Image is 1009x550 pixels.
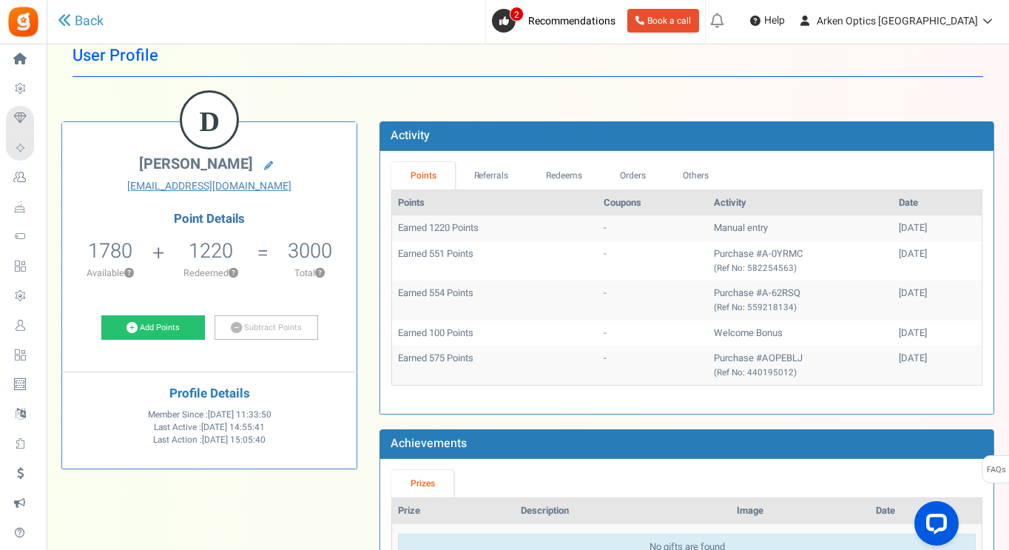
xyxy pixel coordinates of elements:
h1: User Profile [72,35,983,77]
th: Coupons [598,190,708,216]
td: - [598,281,708,320]
h5: 3000 [288,240,332,262]
img: Gratisfaction [7,5,40,38]
a: Subtract Points [215,315,318,341]
td: - [598,321,708,346]
div: [DATE] [899,286,976,301]
small: (Ref No: 582254563) [714,262,797,275]
button: ? [124,269,134,278]
a: Referrals [455,162,527,190]
span: Member Since : [148,409,271,421]
span: Help [760,13,785,28]
a: Points [391,162,455,190]
span: Last Action : [153,434,266,446]
a: Book a call [627,9,699,33]
td: - [598,241,708,281]
h4: Profile Details [73,387,345,401]
span: Recommendations [528,13,615,29]
span: Arken Optics [GEOGRAPHIC_DATA] [817,13,978,29]
th: Points [392,190,598,216]
p: Redeemed [166,266,256,280]
td: Earned 551 Points [392,241,598,281]
td: Purchase #A-62RSQ [708,281,893,320]
a: Help [744,9,791,33]
figcaption: D [182,93,237,150]
td: Earned 575 Points [392,346,598,385]
p: Available [70,266,152,280]
b: Achievements [391,435,467,452]
th: Prize [392,498,515,524]
th: Activity [708,190,893,216]
td: - [598,346,708,385]
a: Prizes [391,470,453,497]
p: Total [271,266,350,280]
a: Add Points [101,315,205,341]
a: Orders [601,162,664,190]
th: Date [893,190,982,216]
button: ? [315,269,325,278]
div: [DATE] [899,326,976,341]
h5: 1220 [189,240,233,262]
div: [DATE] [899,221,976,235]
div: [DATE] [899,352,976,366]
td: Purchase #AOPEBLJ [708,346,893,385]
span: [DATE] 14:55:41 [201,421,265,434]
a: Others [664,162,728,190]
a: 2 Recommendations [492,9,621,33]
small: (Ref No: 440195012) [714,366,797,379]
th: Image [731,498,869,524]
h4: Point Details [62,212,357,226]
span: FAQs [986,456,1006,484]
a: [EMAIL_ADDRESS][DOMAIN_NAME] [73,179,345,194]
a: Back [58,12,104,31]
span: [DATE] 15:05:40 [202,434,266,446]
span: Last Active : [154,421,265,434]
span: 1780 [88,236,132,266]
a: Redeems [527,162,601,190]
td: Earned 100 Points [392,321,598,346]
td: Welcome Bonus [708,321,893,346]
small: (Ref No: 559218134) [714,301,797,314]
th: Description [515,498,731,524]
td: - [598,215,708,241]
b: Activity [391,127,430,144]
span: [DATE] 11:33:50 [208,409,271,421]
span: [PERSON_NAME] [139,153,253,175]
button: ? [229,269,238,278]
th: Date [870,498,982,524]
td: Earned 1220 Points [392,215,598,241]
span: Manual entry [714,221,768,235]
td: Purchase #A-0YRMC [708,241,893,281]
span: 2 [510,7,524,21]
td: Earned 554 Points [392,281,598,320]
div: [DATE] [899,247,976,261]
